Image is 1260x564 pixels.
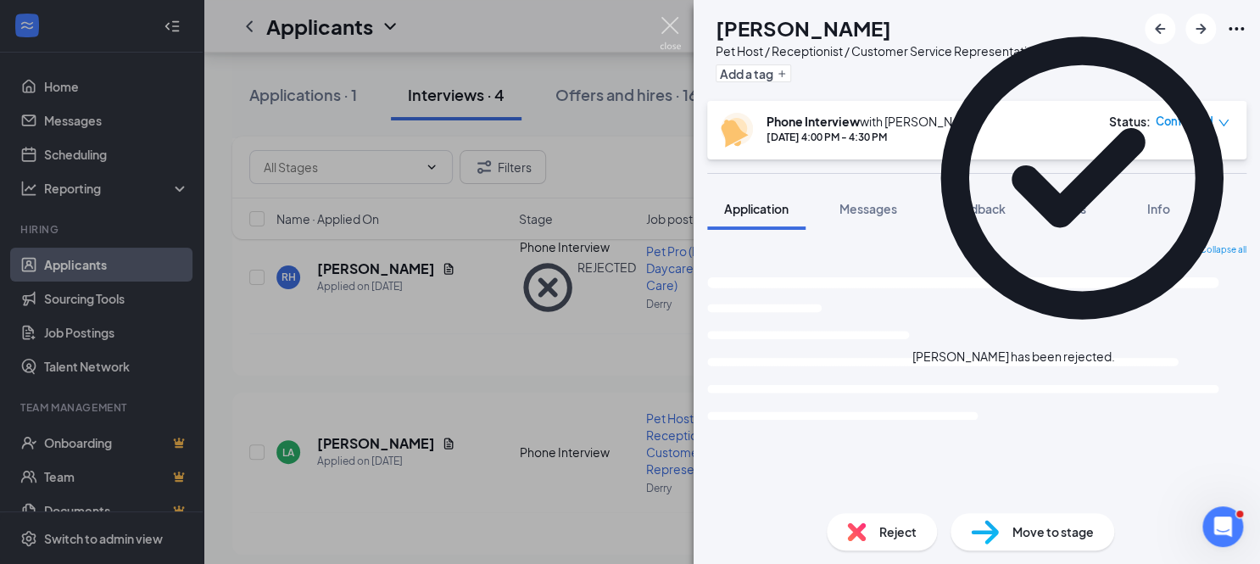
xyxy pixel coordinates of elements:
div: Pet Host / Receptionist / Customer Service Representative at Derry [716,42,1083,59]
b: Phone Interview [767,114,860,129]
svg: Loading interface... [707,264,1246,479]
svg: Plus [777,69,787,79]
span: Move to stage [1012,522,1094,541]
span: Messages [839,201,897,216]
div: [DATE] 4:00 PM - 4:30 PM [767,130,981,144]
span: Reject [879,522,917,541]
svg: CheckmarkCircle [912,8,1252,348]
iframe: Intercom live chat [1202,506,1243,547]
button: PlusAdd a tag [716,64,791,82]
div: [PERSON_NAME] has been rejected. [912,348,1115,366]
h1: [PERSON_NAME] [716,14,891,42]
div: with [PERSON_NAME] [767,113,981,130]
span: Application [724,201,789,216]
